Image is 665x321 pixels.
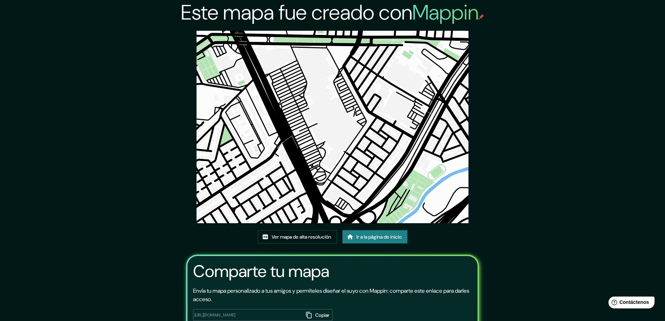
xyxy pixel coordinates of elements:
[479,14,484,20] img: pin de mapeo
[304,309,333,321] button: Copiar
[258,230,337,243] a: Ver mapa de alta resolución
[197,31,469,223] img: created-map
[356,234,402,240] font: Ir a la página de inicio
[315,312,330,318] font: Copiar
[193,287,469,303] font: Envía tu mapa personalizado a tus amigos y permíteles diseñar el suyo con Mappin: comparte este e...
[193,260,329,282] font: Comparte tu mapa
[272,234,331,240] font: Ver mapa de alta resolución
[603,294,657,313] iframe: Lanzador de widgets de ayuda
[342,230,407,243] a: Ir a la página de inicio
